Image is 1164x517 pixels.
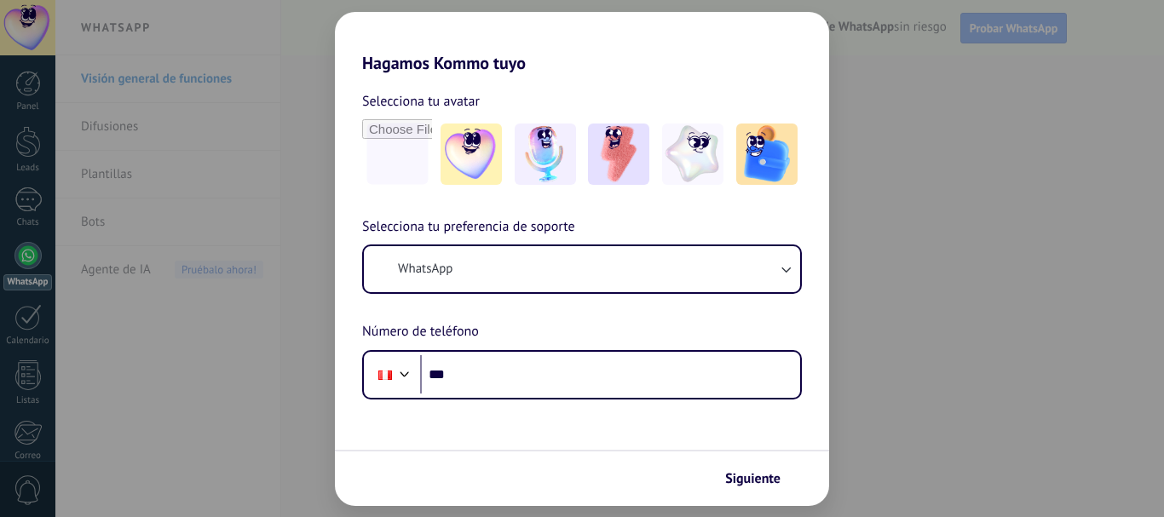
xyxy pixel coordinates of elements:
[662,124,723,185] img: -4.jpeg
[362,90,480,112] span: Selecciona tu avatar
[398,261,452,278] span: WhatsApp
[369,357,401,393] div: Peru: + 51
[362,216,575,238] span: Selecciona tu preferencia de soporte
[515,124,576,185] img: -2.jpeg
[588,124,649,185] img: -3.jpeg
[717,464,804,493] button: Siguiente
[736,124,798,185] img: -5.jpeg
[441,124,502,185] img: -1.jpeg
[725,473,781,485] span: Siguiente
[362,321,479,343] span: Número de teléfono
[335,12,829,73] h2: Hagamos Kommo tuyo
[364,246,800,292] button: WhatsApp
